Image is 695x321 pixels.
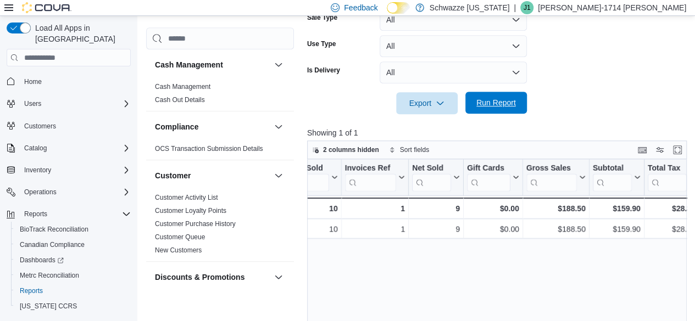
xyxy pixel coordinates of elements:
[20,120,60,133] a: Customers
[15,300,131,313] span: Washington CCRS
[155,272,270,283] button: Discounts & Promotions
[15,223,131,236] span: BioTrack Reconciliation
[524,1,531,14] span: J1
[155,95,205,104] span: Cash Out Details
[155,194,218,201] a: Customer Activity List
[24,144,47,153] span: Catalog
[31,22,131,44] span: Load All Apps in [GEOGRAPHIC_DATA]
[412,164,451,192] div: Net Sold
[15,238,89,251] a: Canadian Compliance
[526,202,586,215] div: $188.50
[467,202,519,215] div: $0.00
[155,121,198,132] h3: Compliance
[648,164,687,192] div: Total Tax
[2,184,135,200] button: Operations
[155,233,205,241] span: Customer Queue
[2,206,135,222] button: Reports
[2,162,135,178] button: Inventory
[155,246,202,254] a: New Customers
[155,207,226,215] a: Customer Loyalty Points
[272,120,285,133] button: Compliance
[146,80,294,111] div: Cash Management
[155,59,223,70] h3: Cash Management
[15,223,93,236] a: BioTrack Reconciliation
[430,1,510,14] p: Schwazze [US_STATE]
[20,302,77,311] span: [US_STATE] CCRS
[20,142,131,155] span: Catalog
[15,254,68,267] a: Dashboards
[155,193,218,202] span: Customer Activity List
[155,59,270,70] button: Cash Management
[20,75,46,88] a: Home
[155,83,210,91] a: Cash Management
[412,164,451,174] div: Net Sold
[272,271,285,284] button: Discounts & Promotions
[155,219,236,228] span: Customer Purchase History
[146,191,294,261] div: Customer
[11,237,135,252] button: Canadian Compliance
[15,300,81,313] a: [US_STATE] CCRS
[24,188,57,196] span: Operations
[526,164,577,192] div: Gross Sales
[538,1,686,14] p: [PERSON_NAME]-1714 [PERSON_NAME]
[526,164,577,174] div: Gross Sales
[514,1,516,14] p: |
[387,2,410,14] input: Dark Mode
[526,164,586,192] button: Gross Sales
[11,299,135,314] button: [US_STATE] CCRS
[11,252,135,268] a: Dashboards
[24,99,41,108] span: Users
[593,164,632,174] div: Subtotal
[20,164,131,177] span: Inventory
[20,142,51,155] button: Catalog
[412,164,460,192] button: Net Sold
[636,143,649,156] button: Keyboard shortcuts
[344,2,377,13] span: Feedback
[20,225,88,234] span: BioTrack Reconciliation
[412,202,460,215] div: 9
[15,284,131,297] span: Reports
[15,238,131,251] span: Canadian Compliance
[20,97,131,110] span: Users
[467,164,510,192] div: Gift Card Sales
[155,233,205,241] a: Customer Queue
[344,164,404,192] button: Invoices Ref
[24,210,47,218] span: Reports
[344,202,404,215] div: 1
[671,143,684,156] button: Enter fullscreen
[307,66,340,75] label: Is Delivery
[308,143,383,156] button: 2 columns hidden
[273,164,329,192] div: Invoices Sold
[307,40,336,48] label: Use Type
[20,74,131,88] span: Home
[465,92,527,114] button: Run Report
[648,164,687,174] div: Total Tax
[20,185,61,199] button: Operations
[20,271,79,280] span: Metrc Reconciliation
[155,170,191,181] h3: Customer
[307,127,691,138] p: Showing 1 of 1
[155,145,263,153] a: OCS Transaction Submission Details
[273,164,329,174] div: Invoices Sold
[24,122,56,131] span: Customers
[20,164,55,177] button: Inventory
[385,143,433,156] button: Sort fields
[380,61,527,83] button: All
[155,170,270,181] button: Customer
[467,164,510,174] div: Gift Cards
[467,164,519,192] button: Gift Cards
[20,256,64,264] span: Dashboards
[20,207,52,221] button: Reports
[155,82,210,91] span: Cash Management
[20,207,131,221] span: Reports
[344,164,396,192] div: Invoices Ref
[526,222,586,235] div: $188.50
[20,286,43,295] span: Reports
[272,58,285,71] button: Cash Management
[20,119,131,133] span: Customers
[412,222,460,235] div: 9
[24,166,51,174] span: Inventory
[273,222,337,235] div: 10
